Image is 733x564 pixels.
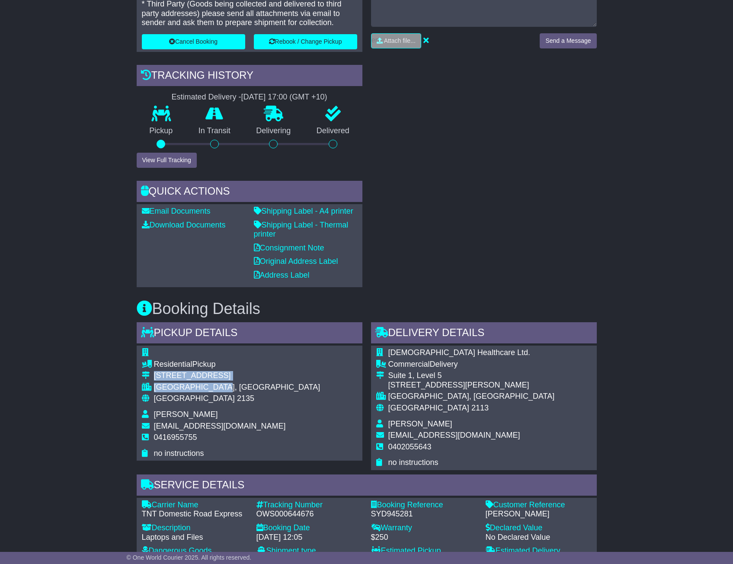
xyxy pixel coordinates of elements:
div: [DATE] 17:00 (GMT +10) [241,93,327,102]
div: Tracking history [137,65,362,88]
span: [PERSON_NAME] [154,410,218,419]
p: Delivered [304,126,362,136]
button: View Full Tracking [137,153,197,168]
span: [EMAIL_ADDRESS][DOMAIN_NAME] [154,422,286,430]
div: Carrier Name [142,500,248,510]
div: Pickup [154,360,320,369]
button: Cancel Booking [142,34,245,49]
span: Commercial [388,360,430,369]
div: Booking Date [256,523,362,533]
div: Description [142,523,248,533]
span: 2113 [471,404,489,412]
div: Service Details [137,474,597,498]
div: Shipment type [256,546,362,556]
div: OWS000644676 [256,510,362,519]
div: [STREET_ADDRESS][PERSON_NAME] [388,381,555,390]
div: Pickup Details [137,322,362,346]
div: Laptops and Files [142,533,248,542]
span: 2135 [237,394,254,403]
div: Booking Reference [371,500,477,510]
span: no instructions [388,458,439,467]
span: 0402055643 [388,442,432,451]
div: [GEOGRAPHIC_DATA], [GEOGRAPHIC_DATA] [154,383,320,392]
p: Delivering [243,126,304,136]
div: [PERSON_NAME] [486,510,592,519]
a: Shipping Label - A4 printer [254,207,353,215]
div: [DATE] 12:05 [256,533,362,542]
div: Estimated Delivery [486,546,592,556]
p: Pickup [137,126,186,136]
a: Consignment Note [254,244,324,252]
button: Rebook / Change Pickup [254,34,357,49]
h3: Booking Details [137,300,597,317]
div: Suite 1, Level 5 [388,371,555,381]
div: Warranty [371,523,477,533]
div: [STREET_ADDRESS] [154,371,320,381]
div: Declared Value [486,523,592,533]
div: No Declared Value [486,533,592,542]
div: Delivery [388,360,555,369]
div: Estimated Pickup [371,546,477,556]
div: Customer Reference [486,500,592,510]
span: [GEOGRAPHIC_DATA] [154,394,235,403]
span: [EMAIL_ADDRESS][DOMAIN_NAME] [388,431,520,439]
span: Residential [154,360,192,369]
a: Download Documents [142,221,226,229]
span: no instructions [154,449,204,458]
div: SYD945281 [371,510,477,519]
a: Address Label [254,271,310,279]
div: [GEOGRAPHIC_DATA], [GEOGRAPHIC_DATA] [388,392,555,401]
div: Tracking Number [256,500,362,510]
span: © One World Courier 2025. All rights reserved. [127,554,252,561]
span: [GEOGRAPHIC_DATA] [388,404,469,412]
a: Original Address Label [254,257,338,266]
div: Dangerous Goods [142,546,248,556]
span: [PERSON_NAME] [388,420,452,428]
a: Shipping Label - Thermal printer [254,221,349,239]
span: 0416955755 [154,433,197,442]
div: $250 [371,533,477,542]
div: TNT Domestic Road Express [142,510,248,519]
div: Estimated Delivery - [137,93,362,102]
span: [DEMOGRAPHIC_DATA] Healthcare Ltd. [388,348,530,357]
a: Email Documents [142,207,211,215]
button: Send a Message [540,33,596,48]
p: In Transit [186,126,243,136]
div: Delivery Details [371,322,597,346]
div: Quick Actions [137,181,362,204]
